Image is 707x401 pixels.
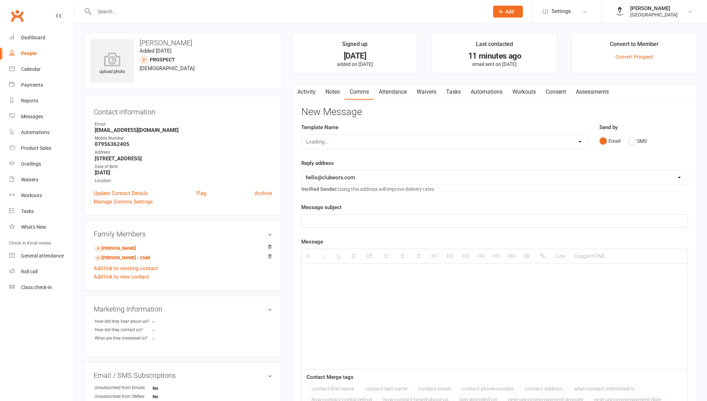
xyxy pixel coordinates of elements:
span: Settings [552,4,571,19]
a: Product Sales [9,140,74,156]
div: How did they hear about us? [95,318,153,325]
div: Last contacted [476,40,513,52]
h3: Email / SMS Subscriptions [94,372,272,379]
input: Search... [92,7,484,16]
div: Reports [21,98,38,103]
div: Calendar [21,66,41,72]
div: Workouts [21,193,42,198]
a: Add link to existing contact [94,264,158,273]
div: General attendance [21,253,64,259]
a: Add link to new contact [94,273,149,281]
div: What are they interested in? [95,335,153,342]
a: Reports [9,93,74,109]
div: Messages [21,114,43,119]
div: [DATE] [299,52,411,60]
span: Using this address will improve delivery rates. [301,186,436,192]
a: Gradings [9,156,74,172]
label: Send by [599,123,618,132]
div: Convert to Member [610,40,659,52]
a: Class kiosk mode [9,280,74,295]
strong: [STREET_ADDRESS] [95,155,272,162]
strong: [EMAIL_ADDRESS][DOMAIN_NAME] [95,127,272,133]
div: Dashboard [21,35,45,40]
label: Message [301,238,323,246]
div: Product Sales [21,145,51,151]
div: upload photo [90,52,134,75]
strong: - [153,336,193,341]
a: Flag [196,189,206,198]
a: Assessments [571,84,614,100]
a: [PERSON_NAME] [95,245,136,252]
a: Tasks [9,203,74,219]
div: People [21,51,37,56]
a: Calendar [9,61,74,77]
span: Add [505,9,514,14]
strong: No [153,394,193,399]
h3: [PERSON_NAME] [90,39,276,47]
snap: prospect [150,57,175,62]
div: [GEOGRAPHIC_DATA] [630,12,678,18]
img: thumb_image1645566591.png [613,5,627,19]
button: SMS [628,134,647,148]
p: email sent on [DATE] [438,61,551,67]
h3: New Message [301,107,688,118]
h3: Marketing Information [94,305,272,313]
label: Contact Merge tags [307,373,353,381]
div: Waivers [21,177,38,182]
a: Notes [321,84,345,100]
strong: [DATE] [95,169,272,176]
strong: No [153,386,193,391]
h3: Family Members [94,230,272,238]
a: People [9,46,74,61]
div: Address [95,149,272,156]
div: Roll call [21,269,38,274]
a: Automations [466,84,507,100]
div: Tasks [21,208,34,214]
div: Date of Birth [95,163,272,170]
a: Comms [345,84,374,100]
a: Update Contact Details [94,189,148,198]
label: Message subject [301,203,342,212]
div: Automations [21,129,49,135]
a: Dashboard [9,30,74,46]
div: Unsubscribed from SMSes [95,393,153,400]
strong: 07956362405 [95,141,272,147]
a: General attendance kiosk mode [9,248,74,264]
div: [PERSON_NAME] [630,5,678,12]
div: What's New [21,224,46,230]
div: Payments [21,82,43,88]
div: Signed up [342,40,368,52]
a: Waivers [412,84,441,100]
label: Template Name [301,123,338,132]
label: Reply address [301,159,334,167]
a: Convert Prospect [615,54,653,60]
p: added on [DATE] [299,61,411,67]
a: Consent [541,84,571,100]
button: Email [599,134,620,148]
div: Class check-in [21,285,52,290]
div: Gradings [21,161,41,167]
div: Location [95,178,272,184]
a: What's New [9,219,74,235]
a: Automations [9,125,74,140]
a: Roll call [9,264,74,280]
a: Tasks [441,84,466,100]
div: Mobile Number [95,135,272,142]
strong: - [153,327,193,333]
a: Payments [9,77,74,93]
div: Email [95,121,272,128]
time: Added [DATE] [140,48,171,54]
a: Workouts [9,188,74,203]
button: Add [493,6,523,18]
span: [DEMOGRAPHIC_DATA] [140,65,195,72]
a: Waivers [9,172,74,188]
div: How did they contact us? [95,327,153,333]
a: Attendance [374,84,412,100]
a: Workouts [507,84,541,100]
h3: Contact information [94,105,272,116]
a: Messages [9,109,74,125]
a: Archive [255,189,272,198]
a: Manage Comms Settings [94,198,153,206]
a: Activity [292,84,321,100]
div: Unsubscribed from Emails [95,385,153,391]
